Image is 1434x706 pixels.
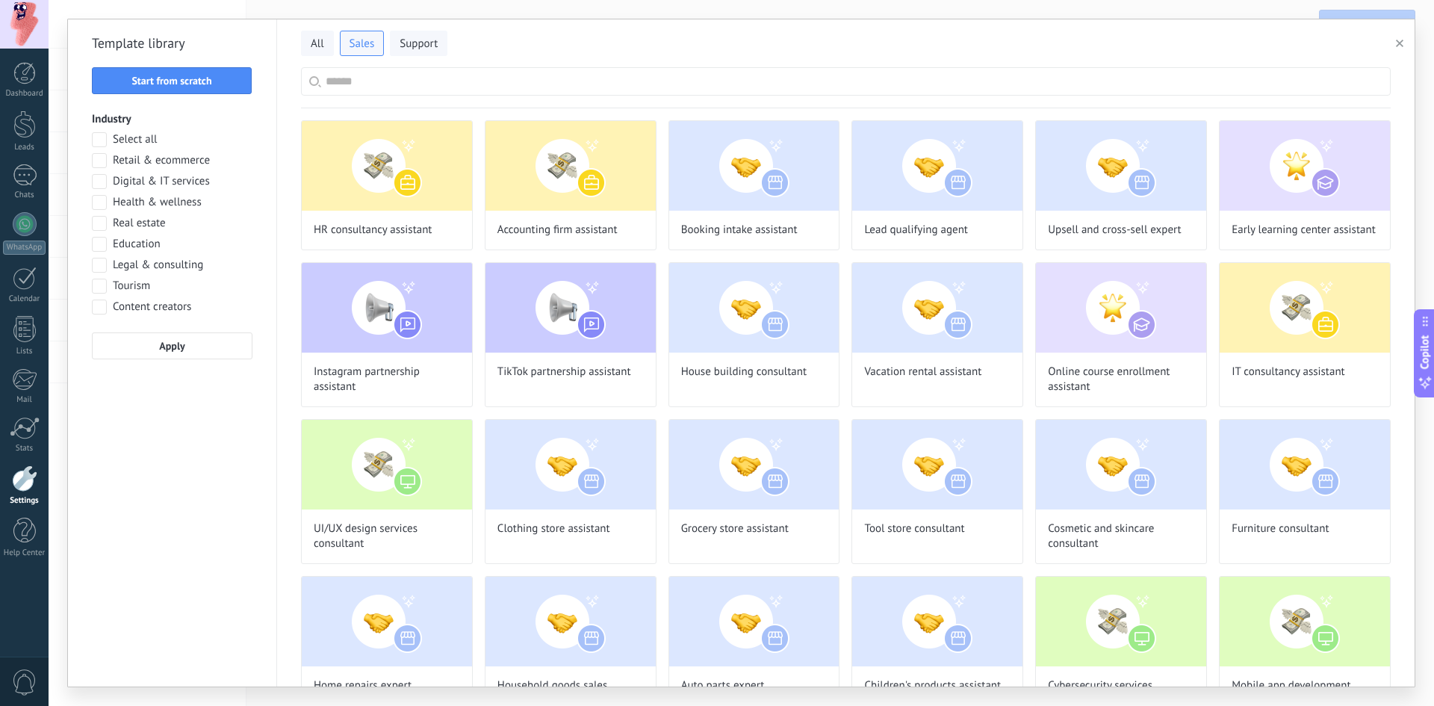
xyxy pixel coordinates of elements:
[113,279,150,294] span: Tourism
[1220,577,1390,666] img: Mobile app development expert
[3,496,46,506] div: Settings
[92,332,252,359] button: Apply
[301,31,334,56] button: All
[113,153,210,168] span: Retail & ecommerce
[159,341,184,351] span: Apply
[681,521,789,536] span: Grocery store assistant
[852,121,1022,211] img: Lead qualifying agent
[669,577,839,666] img: Auto parts expert
[302,263,472,353] img: Instagram partnership assistant
[485,121,656,211] img: Accounting firm assistant
[113,237,161,252] span: Education
[314,223,432,238] span: HR consultancy assistant
[314,678,412,693] span: Home repairs expert
[852,263,1022,353] img: Vacation rental assistant
[131,75,211,86] span: Start from scratch
[350,37,375,52] span: Sales
[314,521,460,551] span: UI/UX design services consultant
[113,195,202,210] span: Health & wellness
[302,420,472,510] img: UI/UX design services consultant
[1220,420,1390,510] img: Furniture consultant
[92,67,252,94] button: Start from scratch
[1232,365,1345,380] span: IT consultancy assistant
[1418,335,1433,369] span: Copilot
[92,112,252,126] h3: Industry
[3,89,46,99] div: Dashboard
[302,577,472,666] img: Home repairs expert
[113,258,203,273] span: Legal & consulting
[1232,223,1376,238] span: Early learning center assistant
[1220,121,1390,211] img: Early learning center assistant
[864,223,967,238] span: Lead qualifying agent
[113,174,210,189] span: Digital & IT services
[864,365,981,380] span: Vacation rental assistant
[497,223,618,238] span: Accounting firm assistant
[3,444,46,453] div: Stats
[390,31,447,56] button: Support
[669,420,839,510] img: Grocery store assistant
[3,241,46,255] div: WhatsApp
[113,300,191,315] span: Content creators
[864,521,964,536] span: Tool store consultant
[1220,263,1390,353] img: IT consultancy assistant
[113,132,157,147] span: Select all
[92,31,252,55] h2: Template library
[485,420,656,510] img: Clothing store assistant
[864,678,1001,693] span: Children's products assistant
[1048,365,1194,394] span: Online course enrollment assistant
[852,577,1022,666] img: Children's products assistant
[3,191,46,200] div: Chats
[340,31,385,56] button: Sales
[681,678,765,693] span: Auto parts expert
[314,365,460,394] span: Instagram partnership assistant
[497,365,631,380] span: TikTok partnership assistant
[400,37,438,52] span: Support
[681,223,798,238] span: Booking intake assistant
[3,143,46,152] div: Leads
[113,216,166,231] span: Real estate
[302,121,472,211] img: HR consultancy assistant
[485,577,656,666] img: Household goods sales assistant
[497,521,610,536] span: Clothing store assistant
[1036,577,1206,666] img: Cybersecurity services consultant
[1048,521,1194,551] span: Cosmetic and skincare consultant
[669,121,839,211] img: Booking intake assistant
[1036,420,1206,510] img: Cosmetic and skincare consultant
[1036,121,1206,211] img: Upsell and cross-sell expert
[1048,223,1181,238] span: Upsell and cross-sell expert
[3,294,46,304] div: Calendar
[3,548,46,558] div: Help Center
[3,347,46,356] div: Lists
[1232,521,1329,536] span: Furniture consultant
[485,263,656,353] img: TikTok partnership assistant
[681,365,807,380] span: House building consultant
[1036,263,1206,353] img: Online course enrollment assistant
[669,263,839,353] img: House building consultant
[3,395,46,405] div: Mail
[311,37,324,52] span: All
[852,420,1022,510] img: Tool store consultant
